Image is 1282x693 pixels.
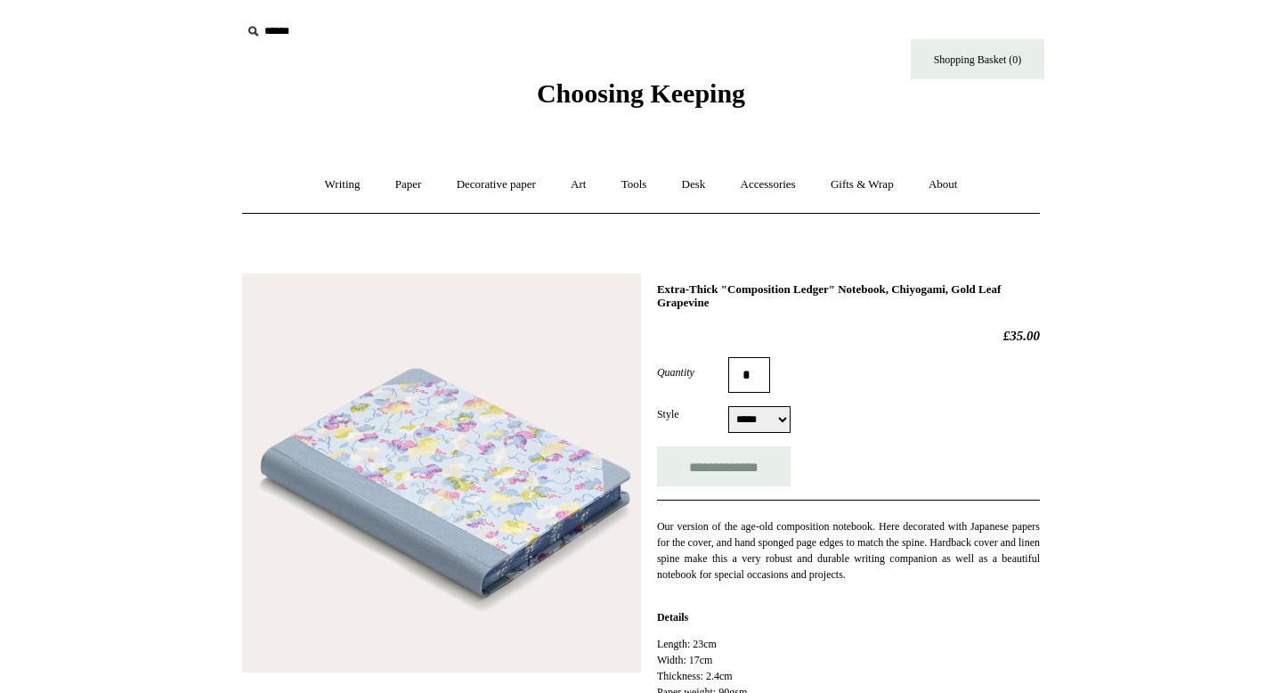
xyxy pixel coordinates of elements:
strong: Details [657,611,688,624]
a: Gifts & Wrap [815,161,910,208]
a: Paper [379,161,438,208]
img: Extra-Thick "Composition Ledger" Notebook, Chiyogami, Gold Leaf Grapevine [242,273,641,673]
a: Writing [309,161,377,208]
a: Art [555,161,602,208]
a: Shopping Basket (0) [911,39,1044,79]
label: Style [657,406,728,422]
a: Desk [666,161,722,208]
a: Accessories [725,161,812,208]
h2: £35.00 [657,328,1040,344]
a: Decorative paper [441,161,552,208]
p: Our version of the age-old composition notebook. Here decorated with Japanese papers for the cove... [657,518,1040,583]
h1: Extra-Thick "Composition Ledger" Notebook, Chiyogami, Gold Leaf Grapevine [657,282,1040,310]
a: About [913,161,974,208]
a: Choosing Keeping [537,93,745,105]
a: Tools [605,161,663,208]
label: Quantity [657,364,728,380]
span: Choosing Keeping [537,78,745,108]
